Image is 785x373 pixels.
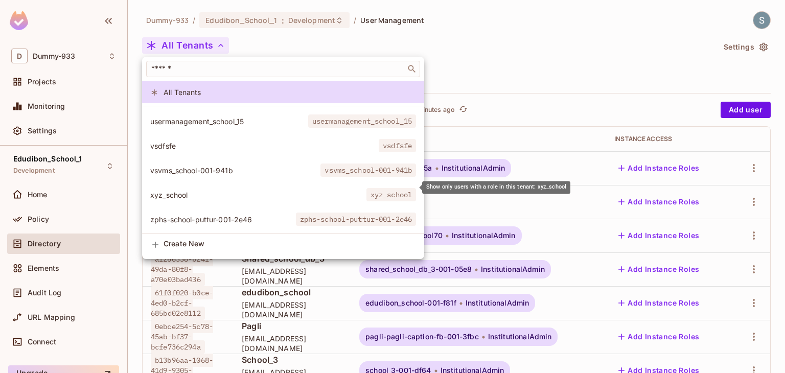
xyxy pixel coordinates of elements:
div: Show only users with a role in this tenant: usermanagement_school_15 [142,110,424,132]
span: zphs-school-puttur-001-2e46 [150,215,296,224]
div: Show only users with a role in this tenant: xyz_school [142,184,424,206]
div: Show only users with a role in this tenant: vsdfsfe [142,135,424,157]
div: Show only users with a role in this tenant: zphs-school-puttur-001-2e46 [142,208,424,230]
span: usermanagement_school_15 [150,116,308,126]
span: vsdfsfe [379,139,416,152]
span: usermanagement_school_15 [308,114,416,128]
span: vsvms_school-001-941b [150,166,320,175]
div: Show only users with a role in this tenant: vsvms_school-001-941b [142,159,424,181]
span: Create New [164,240,416,248]
span: xyz_school [366,188,416,201]
span: vsdfsfe [150,141,379,151]
div: Show only users with a role in this tenant: xyz_school [422,181,570,194]
span: All Tenants [164,87,416,97]
span: zphs-school-puttur-001-2e46 [296,213,417,226]
span: xyz_school [150,190,366,200]
span: vsvms_school-001-941b [320,164,416,177]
